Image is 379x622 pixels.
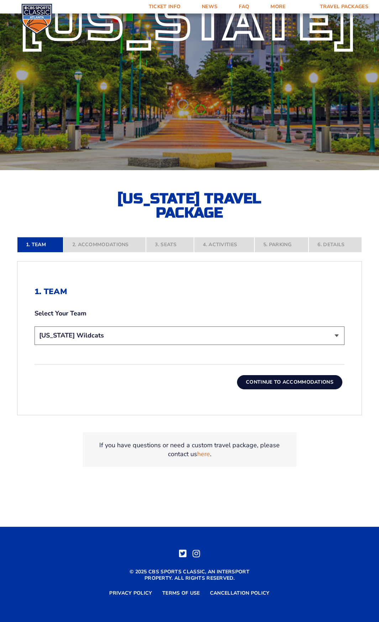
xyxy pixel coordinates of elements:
[197,450,210,459] a: here
[21,4,52,34] img: CBS Sports Classic
[111,191,268,220] h2: [US_STATE] Travel Package
[91,441,288,459] p: If you have questions or need a custom travel package, please contact us .
[210,590,270,596] a: Cancellation Policy
[35,309,344,318] label: Select Your Team
[119,569,261,582] p: © 2025 CBS Sports Classic, an Intersport property. All rights reserved.
[237,375,342,389] button: Continue To Accommodations
[109,590,152,596] a: Privacy Policy
[162,590,200,596] a: Terms of Use
[35,287,344,296] h2: 1. Team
